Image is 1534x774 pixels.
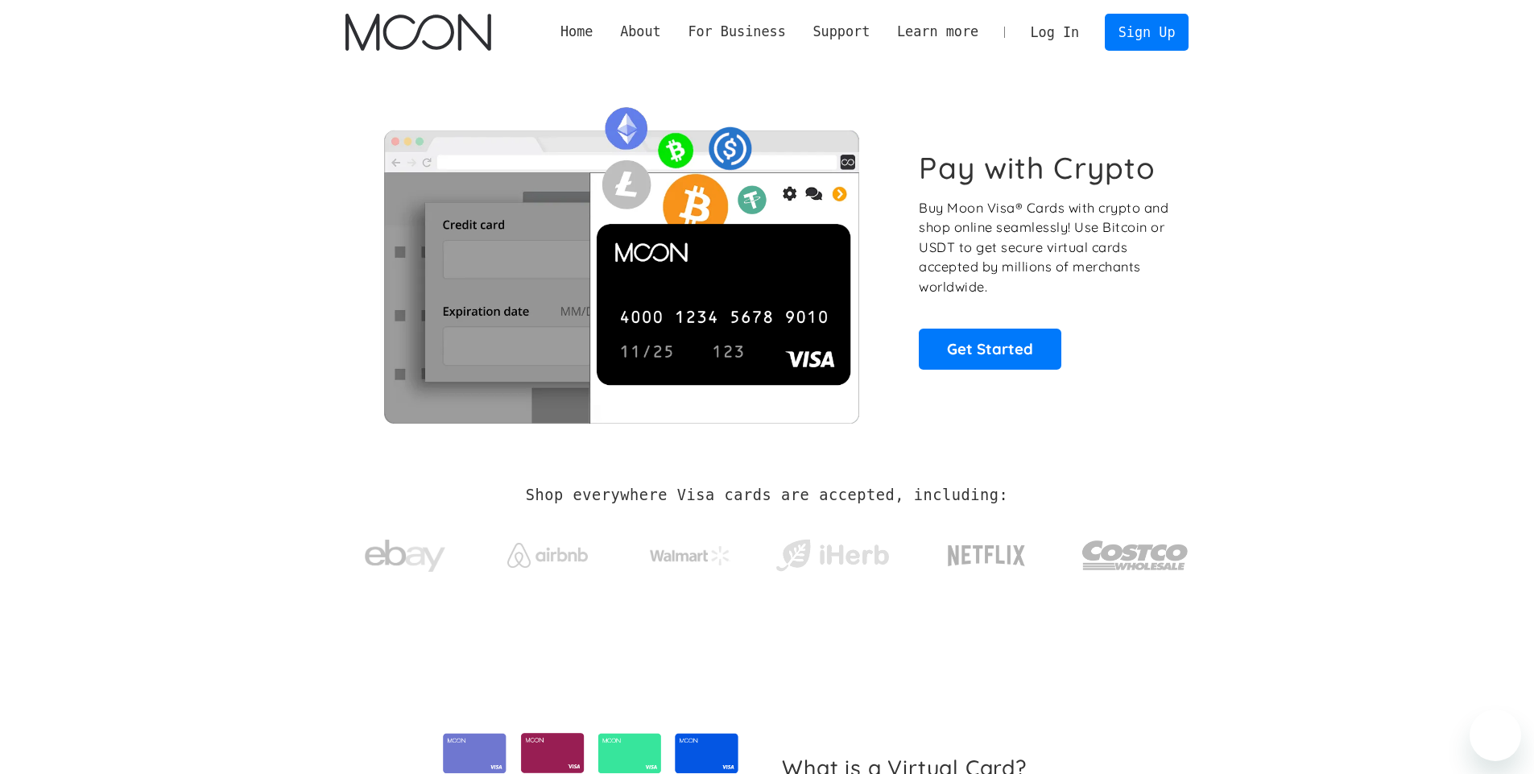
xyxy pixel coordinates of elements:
[1470,710,1521,761] iframe: Button to launch messaging window
[1081,525,1189,586] img: Costco
[1081,509,1189,594] a: Costco
[606,22,674,42] div: About
[630,530,750,573] a: Walmart
[919,198,1171,297] p: Buy Moon Visa® Cards with crypto and shop online seamlessly! Use Bitcoin or USDT to get secure vi...
[1017,14,1093,50] a: Log In
[772,519,892,585] a: iHerb
[688,22,785,42] div: For Business
[675,22,800,42] div: For Business
[345,96,897,423] img: Moon Cards let you spend your crypto anywhere Visa is accepted.
[919,329,1061,369] a: Get Started
[915,519,1059,584] a: Netflix
[800,22,883,42] div: Support
[507,543,588,568] img: Airbnb
[1105,14,1189,50] a: Sign Up
[345,14,491,51] img: Moon Logo
[345,14,491,51] a: home
[345,515,465,590] a: ebay
[919,150,1156,186] h1: Pay with Crypto
[620,22,661,42] div: About
[897,22,978,42] div: Learn more
[526,486,1008,504] h2: Shop everywhere Visa cards are accepted, including:
[487,527,607,576] a: Airbnb
[946,536,1027,576] img: Netflix
[547,22,606,42] a: Home
[365,531,445,582] img: ebay
[812,22,870,42] div: Support
[650,546,730,565] img: Walmart
[883,22,992,42] div: Learn more
[772,535,892,577] img: iHerb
